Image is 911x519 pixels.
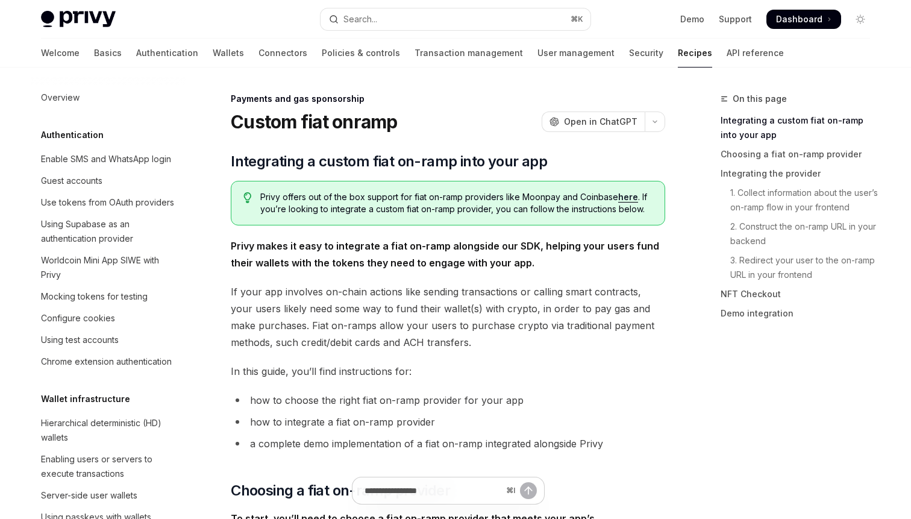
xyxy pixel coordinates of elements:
[41,152,171,166] div: Enable SMS and WhatsApp login
[41,174,102,188] div: Guest accounts
[41,90,80,105] div: Overview
[136,39,198,68] a: Authentication
[629,39,663,68] a: Security
[727,39,784,68] a: API reference
[542,112,645,132] button: Open in ChatGPT
[343,12,377,27] div: Search...
[721,217,880,251] a: 2. Construct the on-ramp URL in your backend
[41,311,115,326] div: Configure cookies
[41,289,148,304] div: Mocking tokens for testing
[41,128,104,142] h5: Authentication
[231,93,665,105] div: Payments and gas sponsorship
[31,286,186,307] a: Mocking tokens for testing
[41,488,137,503] div: Server-side user wallets
[41,253,178,282] div: Worldcoin Mini App SIWE with Privy
[31,87,186,109] a: Overview
[41,452,178,481] div: Enabling users or servers to execute transactions
[243,192,252,203] svg: Tip
[258,39,307,68] a: Connectors
[31,329,186,351] a: Using test accounts
[31,148,186,170] a: Enable SMS and WhatsApp login
[721,183,880,217] a: 1. Collect information about the user’s on-ramp flow in your frontend
[618,192,638,203] a: here
[231,111,398,133] h1: Custom fiat onramp
[680,13,704,25] a: Demo
[41,416,178,445] div: Hierarchical deterministic (HD) wallets
[721,145,880,164] a: Choosing a fiat on-ramp provider
[322,39,400,68] a: Policies & controls
[721,164,880,183] a: Integrating the provider
[231,240,659,269] strong: Privy makes it easy to integrate a fiat on-ramp alongside our SDK, helping your users fund their ...
[31,412,186,448] a: Hierarchical deterministic (HD) wallets
[365,477,501,504] input: Ask a question...
[231,392,665,409] li: how to choose the right fiat on-ramp provider for your app
[231,414,665,430] li: how to integrate a fiat on-ramp provider
[231,363,665,380] span: In this guide, you’ll find instructions for:
[721,285,880,304] a: NFT Checkout
[41,333,119,347] div: Using test accounts
[571,14,583,24] span: ⌘ K
[415,39,523,68] a: Transaction management
[719,13,752,25] a: Support
[231,283,665,351] span: If your app involves on-chain actions like sending transactions or calling smart contracts, your ...
[31,192,186,213] a: Use tokens from OAuth providers
[564,116,637,128] span: Open in ChatGPT
[31,213,186,250] a: Using Supabase as an authentication provider
[721,251,880,285] a: 3. Redirect your user to the on-ramp URL in your frontend
[520,482,537,499] button: Send message
[721,111,880,145] a: Integrating a custom fiat on-ramp into your app
[41,11,116,28] img: light logo
[678,39,712,68] a: Recipes
[31,170,186,192] a: Guest accounts
[41,354,172,369] div: Chrome extension authentication
[851,10,870,29] button: Toggle dark mode
[41,39,80,68] a: Welcome
[213,39,244,68] a: Wallets
[31,351,186,373] a: Chrome extension authentication
[41,217,178,246] div: Using Supabase as an authentication provider
[94,39,122,68] a: Basics
[260,191,653,215] span: Privy offers out of the box support for fiat on-ramp providers like Moonpay and Coinbase . If you...
[31,485,186,506] a: Server-side user wallets
[231,152,547,171] span: Integrating a custom fiat on-ramp into your app
[41,392,130,406] h5: Wallet infrastructure
[31,448,186,485] a: Enabling users or servers to execute transactions
[41,195,174,210] div: Use tokens from OAuth providers
[31,307,186,329] a: Configure cookies
[537,39,615,68] a: User management
[776,13,822,25] span: Dashboard
[766,10,841,29] a: Dashboard
[231,435,665,452] li: a complete demo implementation of a fiat on-ramp integrated alongside Privy
[721,304,880,323] a: Demo integration
[321,8,590,30] button: Open search
[733,92,787,106] span: On this page
[31,250,186,286] a: Worldcoin Mini App SIWE with Privy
